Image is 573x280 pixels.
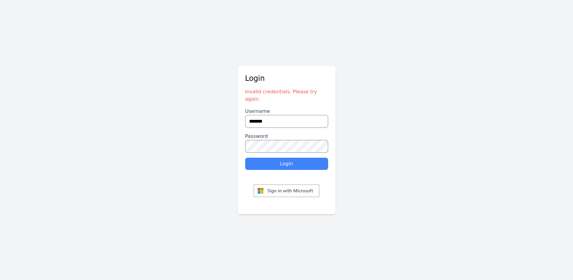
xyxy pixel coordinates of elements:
[245,88,328,103] p: Invalid credentials. Please try again.
[245,158,328,170] button: Login
[254,180,319,197] img: ms-symbollockup_signin_light.svg
[245,133,328,140] label: Password
[245,74,328,83] h2: Login
[245,108,328,115] label: Username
